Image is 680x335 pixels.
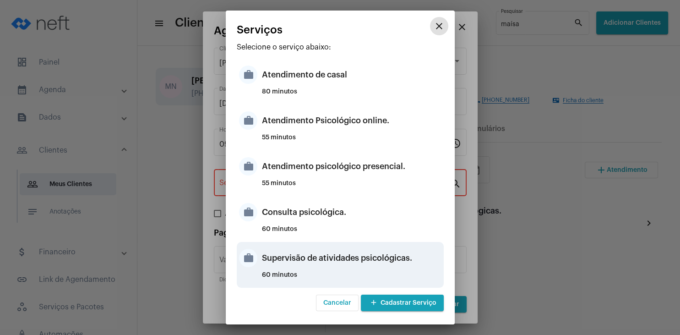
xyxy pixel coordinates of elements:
div: 55 minutos [262,180,441,194]
mat-icon: work [239,249,257,267]
div: Atendimento de casal [262,61,441,88]
mat-icon: work [239,157,257,176]
mat-icon: work [239,111,257,130]
p: Selecione o serviço abaixo: [237,43,444,51]
div: Consulta psicológica. [262,198,441,226]
span: Cadastrar Serviço [368,300,436,306]
div: 80 minutos [262,88,441,102]
span: Serviços [237,24,283,36]
mat-icon: work [239,66,257,84]
div: 60 minutos [262,272,441,286]
div: Supervisão de atividades psicológicas. [262,244,441,272]
span: Cancelar [323,300,351,306]
mat-icon: close [434,21,445,32]
mat-icon: add [368,297,379,309]
div: 55 minutos [262,134,441,148]
mat-icon: work [239,203,257,221]
div: Atendimento Psicológico online. [262,107,441,134]
div: Atendimento psicológico presencial. [262,153,441,180]
button: Cancelar [316,295,359,311]
button: Cadastrar Serviço [361,295,444,311]
div: 60 minutos [262,226,441,240]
